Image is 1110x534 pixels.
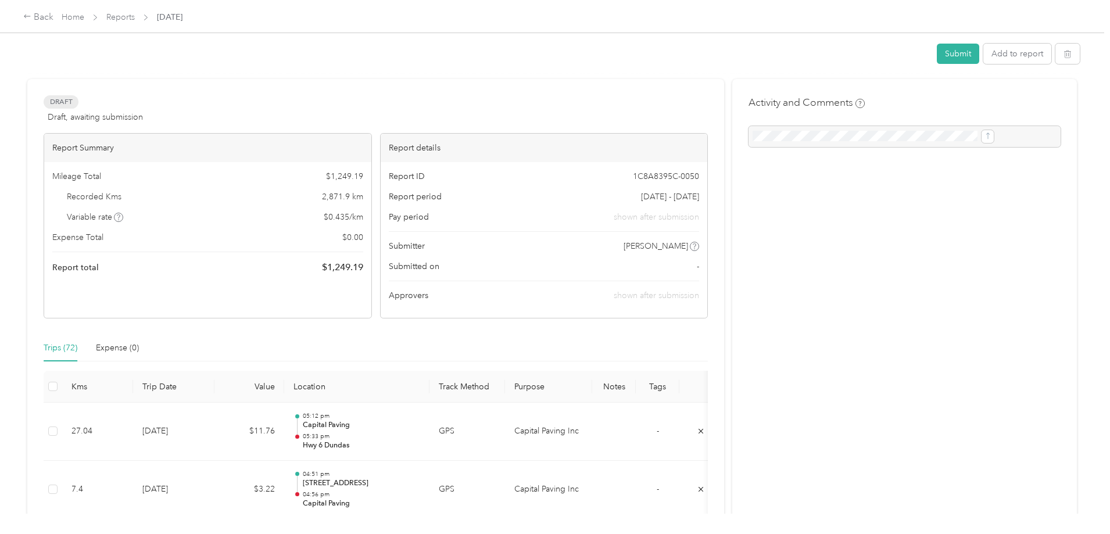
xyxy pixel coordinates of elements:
[326,170,363,182] span: $ 1,249.19
[48,111,143,123] span: Draft, awaiting submission
[937,44,979,64] button: Submit
[214,461,284,519] td: $3.22
[62,371,133,403] th: Kms
[324,211,363,223] span: $ 0.435 / km
[429,403,505,461] td: GPS
[133,371,214,403] th: Trip Date
[657,426,659,436] span: -
[303,478,420,489] p: [STREET_ADDRESS]
[303,499,420,509] p: Capital Paving
[342,231,363,243] span: $ 0.00
[67,211,124,223] span: Variable rate
[67,191,121,203] span: Recorded Kms
[636,371,679,403] th: Tags
[44,134,371,162] div: Report Summary
[614,291,699,300] span: shown after submission
[389,170,425,182] span: Report ID
[624,240,688,252] span: [PERSON_NAME]
[983,44,1051,64] button: Add to report
[52,261,99,274] span: Report total
[322,260,363,274] span: $ 1,249.19
[303,420,420,431] p: Capital Paving
[303,412,420,420] p: 05:12 pm
[505,371,592,403] th: Purpose
[697,260,699,273] span: -
[633,170,699,182] span: 1C8A8395C-0050
[389,240,425,252] span: Submitter
[592,371,636,403] th: Notes
[44,95,78,109] span: Draft
[505,461,592,519] td: Capital Paving Inc
[284,371,429,403] th: Location
[505,403,592,461] td: Capital Paving Inc
[214,371,284,403] th: Value
[614,211,699,223] span: shown after submission
[381,134,708,162] div: Report details
[62,403,133,461] td: 27.04
[62,12,84,22] a: Home
[303,490,420,499] p: 04:56 pm
[52,170,101,182] span: Mileage Total
[389,260,439,273] span: Submitted on
[749,95,865,110] h4: Activity and Comments
[303,470,420,478] p: 04:51 pm
[641,191,699,203] span: [DATE] - [DATE]
[429,371,505,403] th: Track Method
[44,342,77,354] div: Trips (72)
[657,484,659,494] span: -
[96,342,139,354] div: Expense (0)
[389,289,428,302] span: Approvers
[157,11,182,23] span: [DATE]
[389,191,442,203] span: Report period
[23,10,53,24] div: Back
[429,461,505,519] td: GPS
[52,231,103,243] span: Expense Total
[303,432,420,440] p: 05:33 pm
[1045,469,1110,534] iframe: Everlance-gr Chat Button Frame
[303,440,420,451] p: Hwy 6 Dundas
[389,211,429,223] span: Pay period
[106,12,135,22] a: Reports
[214,403,284,461] td: $11.76
[133,403,214,461] td: [DATE]
[62,461,133,519] td: 7.4
[322,191,363,203] span: 2,871.9 km
[133,461,214,519] td: [DATE]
